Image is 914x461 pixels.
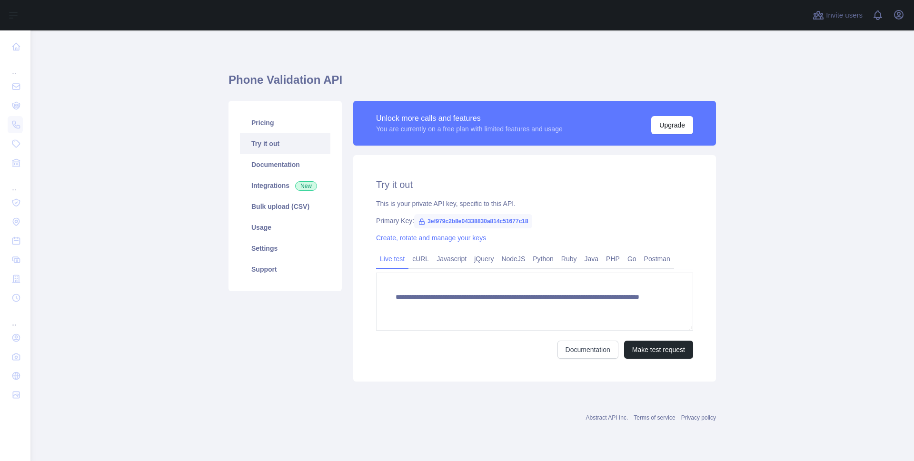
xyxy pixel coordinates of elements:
[640,251,674,266] a: Postman
[240,196,330,217] a: Bulk upload (CSV)
[624,341,693,359] button: Make test request
[240,154,330,175] a: Documentation
[651,116,693,134] button: Upgrade
[376,178,693,191] h2: Try it out
[376,234,486,242] a: Create, rotate and manage your keys
[376,251,408,266] a: Live test
[581,251,603,266] a: Java
[376,124,563,134] div: You are currently on a free plan with limited features and usage
[376,113,563,124] div: Unlock more calls and features
[557,341,618,359] a: Documentation
[602,251,624,266] a: PHP
[470,251,497,266] a: jQuery
[408,251,433,266] a: cURL
[624,251,640,266] a: Go
[240,112,330,133] a: Pricing
[8,173,23,192] div: ...
[497,251,529,266] a: NodeJS
[8,57,23,76] div: ...
[295,181,317,191] span: New
[826,10,863,21] span: Invite users
[240,238,330,259] a: Settings
[634,414,675,421] a: Terms of service
[811,8,864,23] button: Invite users
[376,216,693,226] div: Primary Key:
[8,308,23,327] div: ...
[228,72,716,95] h1: Phone Validation API
[240,175,330,196] a: Integrations New
[586,414,628,421] a: Abstract API Inc.
[557,251,581,266] a: Ruby
[240,133,330,154] a: Try it out
[376,199,693,208] div: This is your private API key, specific to this API.
[414,214,532,228] span: 3ef979c2b8e04338830a814c51677c18
[240,217,330,238] a: Usage
[433,251,470,266] a: Javascript
[240,259,330,280] a: Support
[681,414,716,421] a: Privacy policy
[529,251,557,266] a: Python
